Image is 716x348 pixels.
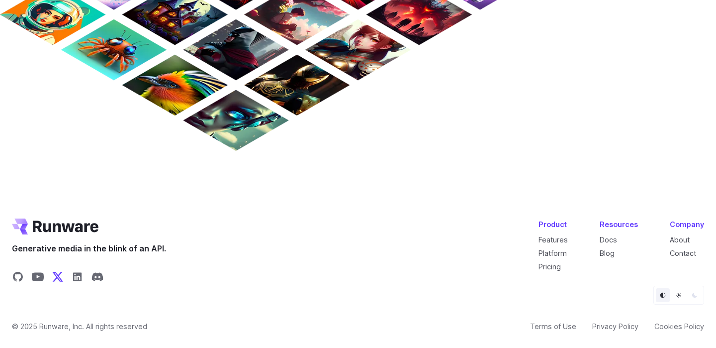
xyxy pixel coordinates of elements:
a: Cookies Policy [654,321,704,332]
a: Terms of Use [530,321,576,332]
span: Generative media in the blink of an API. [12,242,166,255]
button: Default [656,288,670,302]
a: Blog [600,249,615,257]
a: Privacy Policy [592,321,638,332]
a: Share on X [52,271,64,286]
a: About [670,235,690,244]
a: Platform [538,249,567,257]
a: Pricing [538,262,561,271]
a: Share on YouTube [32,271,44,286]
a: Share on Discord [91,271,103,286]
span: © 2025 Runware, Inc. All rights reserved [12,321,147,332]
button: Light [672,288,686,302]
a: Share on GitHub [12,271,24,286]
a: Docs [600,235,617,244]
a: Contact [670,249,696,257]
div: Company [670,219,704,230]
ul: Theme selector [653,286,704,305]
a: Features [538,235,568,244]
div: Resources [600,219,638,230]
button: Dark [688,288,702,302]
a: Share on LinkedIn [72,271,84,286]
div: Product [538,219,568,230]
a: Go to / [12,219,98,234]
